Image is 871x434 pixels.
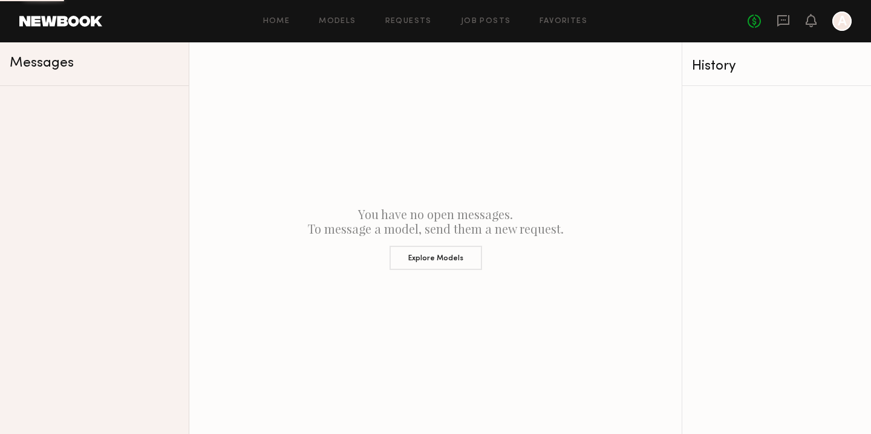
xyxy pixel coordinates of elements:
[199,236,672,270] a: Explore Models
[692,59,861,73] div: History
[390,246,482,270] button: Explore Models
[263,18,290,25] a: Home
[540,18,587,25] a: Favorites
[319,18,356,25] a: Models
[832,12,852,31] a: A
[189,42,682,434] div: You have no open messages. To message a model, send them a new request.
[10,56,74,70] span: Messages
[461,18,511,25] a: Job Posts
[385,18,432,25] a: Requests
